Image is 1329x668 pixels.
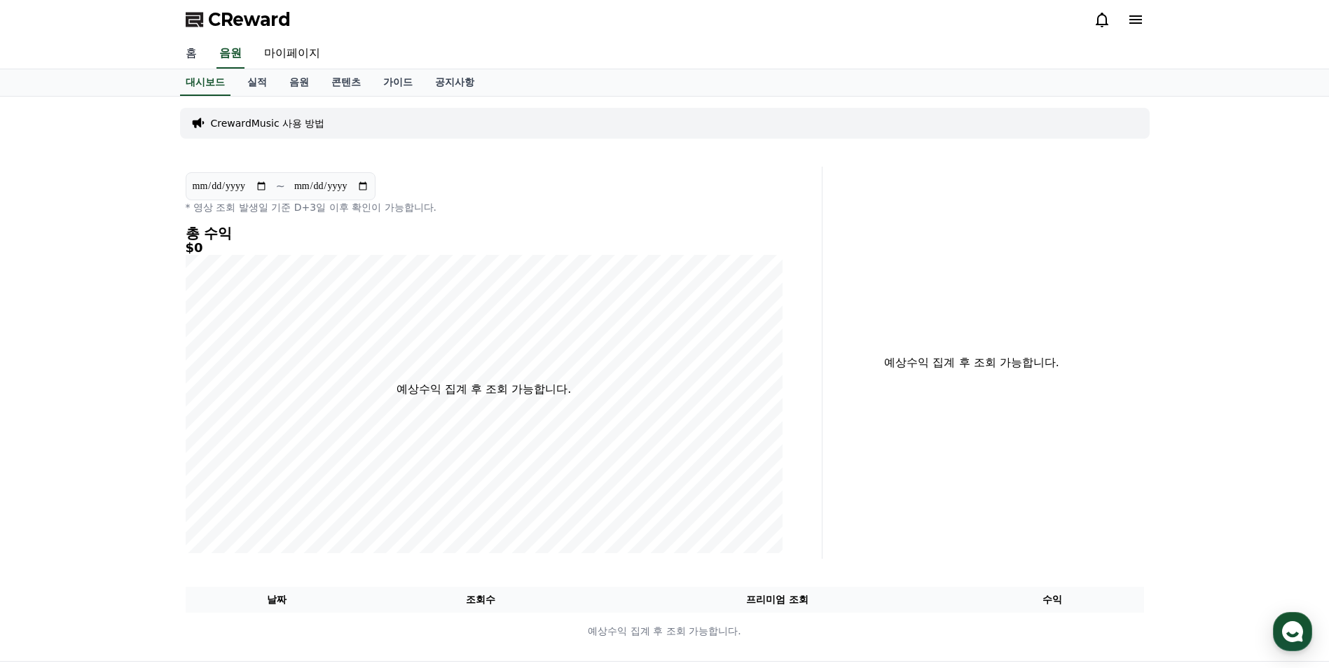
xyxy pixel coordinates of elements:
[216,465,233,476] span: 설정
[186,241,783,255] h5: $0
[961,587,1144,613] th: 수익
[397,381,571,398] p: 예상수익 집계 후 조회 가능합니다.
[174,39,208,69] a: 홈
[276,178,285,195] p: ~
[236,69,278,96] a: 실적
[211,116,325,130] a: CrewardMusic 사용 방법
[372,69,424,96] a: 가이드
[181,444,269,479] a: 설정
[128,466,145,477] span: 대화
[834,354,1110,371] p: 예상수익 집계 후 조회 가능합니다.
[186,8,291,31] a: CReward
[424,69,486,96] a: 공지사항
[180,69,230,96] a: 대시보드
[253,39,331,69] a: 마이페이지
[186,624,1143,639] p: 예상수익 집계 후 조회 가능합니다.
[593,587,961,613] th: 프리미엄 조회
[44,465,53,476] span: 홈
[368,587,593,613] th: 조회수
[278,69,320,96] a: 음원
[208,8,291,31] span: CReward
[186,200,783,214] p: * 영상 조회 발생일 기준 D+3일 이후 확인이 가능합니다.
[216,39,245,69] a: 음원
[4,444,92,479] a: 홈
[186,587,369,613] th: 날짜
[92,444,181,479] a: 대화
[320,69,372,96] a: 콘텐츠
[186,225,783,241] h4: 총 수익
